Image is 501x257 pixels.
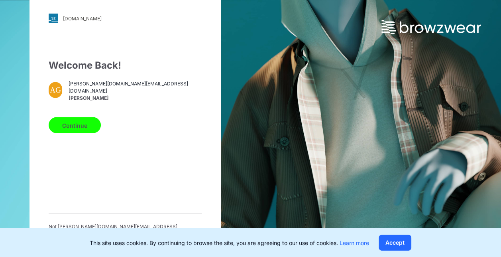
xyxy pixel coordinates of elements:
[69,80,202,94] span: [PERSON_NAME][DOMAIN_NAME][EMAIL_ADDRESS][DOMAIN_NAME]
[49,14,58,23] img: svg+xml;base64,PHN2ZyB3aWR0aD0iMjgiIGhlaWdodD0iMjgiIHZpZXdCb3g9IjAgMCAyOCAyOCIgZmlsbD0ibm9uZSIgeG...
[379,235,411,251] button: Accept
[69,94,202,101] span: [PERSON_NAME]
[49,82,62,98] div: AG
[340,239,369,246] a: Learn more
[63,15,102,21] div: [DOMAIN_NAME]
[49,14,202,23] a: [DOMAIN_NAME]
[90,239,369,247] p: This site uses cookies. By continuing to browse the site, you are agreeing to our use of cookies.
[49,223,202,237] p: Not [PERSON_NAME][DOMAIN_NAME][EMAIL_ADDRESS][DOMAIN_NAME] ?
[49,117,101,133] button: Continue
[381,20,481,34] img: browzwear-logo.73288ffb.svg
[49,58,202,73] div: Welcome Back!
